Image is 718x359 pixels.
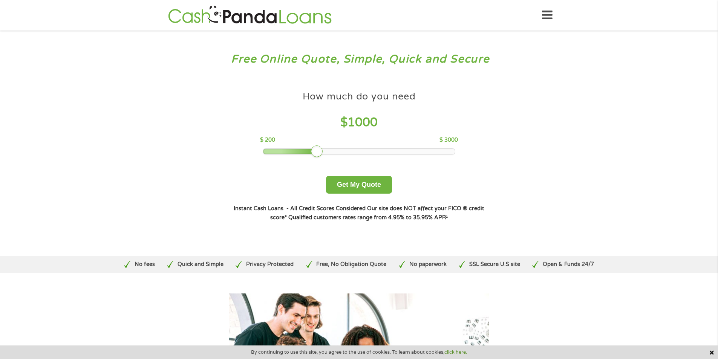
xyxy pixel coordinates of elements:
[260,136,275,144] p: $ 200
[260,115,458,130] h4: $
[246,260,294,269] p: Privacy Protected
[316,260,386,269] p: Free, No Obligation Quote
[409,260,447,269] p: No paperwork
[543,260,594,269] p: Open & Funds 24/7
[439,136,458,144] p: $ 3000
[270,205,484,221] strong: Our site does NOT affect your FICO ® credit score*
[22,52,697,66] h3: Free Online Quote, Simple, Quick and Secure
[251,350,467,355] span: By continuing to use this site, you agree to the use of cookies. To learn about cookies,
[135,260,155,269] p: No fees
[469,260,520,269] p: SSL Secure U.S site
[288,214,448,221] strong: Qualified customers rates range from 4.95% to 35.95% APR¹
[348,115,378,130] span: 1000
[444,349,467,355] a: click here.
[326,176,392,194] button: Get My Quote
[234,205,366,212] strong: Instant Cash Loans - All Credit Scores Considered
[303,90,416,103] h4: How much do you need
[166,5,334,26] img: GetLoanNow Logo
[178,260,224,269] p: Quick and Simple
